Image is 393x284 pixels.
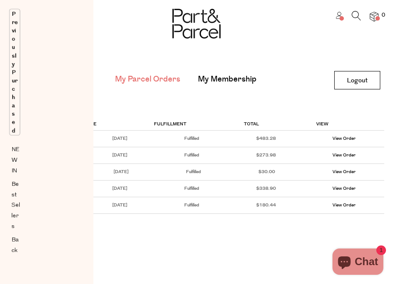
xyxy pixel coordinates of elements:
[242,119,314,131] th: Total
[332,135,356,142] a: View Order
[229,164,304,181] td: $30.00
[332,152,356,159] a: View Order
[84,131,156,147] td: [DATE]
[228,197,304,214] td: $180.44
[330,248,386,277] inbox-online-store-chat: Shopify online store chat
[332,185,356,192] a: View Order
[84,197,156,214] td: [DATE]
[198,74,257,85] a: My Membership
[156,181,228,197] td: Fulfilled
[85,164,157,181] td: [DATE]
[84,181,156,197] td: [DATE]
[9,9,20,135] span: Previously Purchased
[379,11,387,19] span: 0
[228,147,304,164] td: $273.98
[11,9,20,136] a: Previously Purchased
[115,74,180,85] a: My Parcel Orders
[156,131,228,147] td: Fulfilled
[156,147,228,164] td: Fulfilled
[11,179,20,232] a: Best Sellers
[152,119,242,131] th: Fulfillment
[172,9,221,39] img: Part&Parcel
[314,119,384,131] th: View
[82,119,152,131] th: Date
[370,12,379,21] a: 0
[84,147,156,164] td: [DATE]
[228,181,304,197] td: $338.90
[332,168,356,176] a: View Order
[156,197,228,214] td: Fulfilled
[332,202,356,209] a: View Order
[334,71,380,89] a: Logout
[11,145,20,176] a: NEW IN
[228,131,304,147] td: $483.28
[157,164,229,181] td: Fulfilled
